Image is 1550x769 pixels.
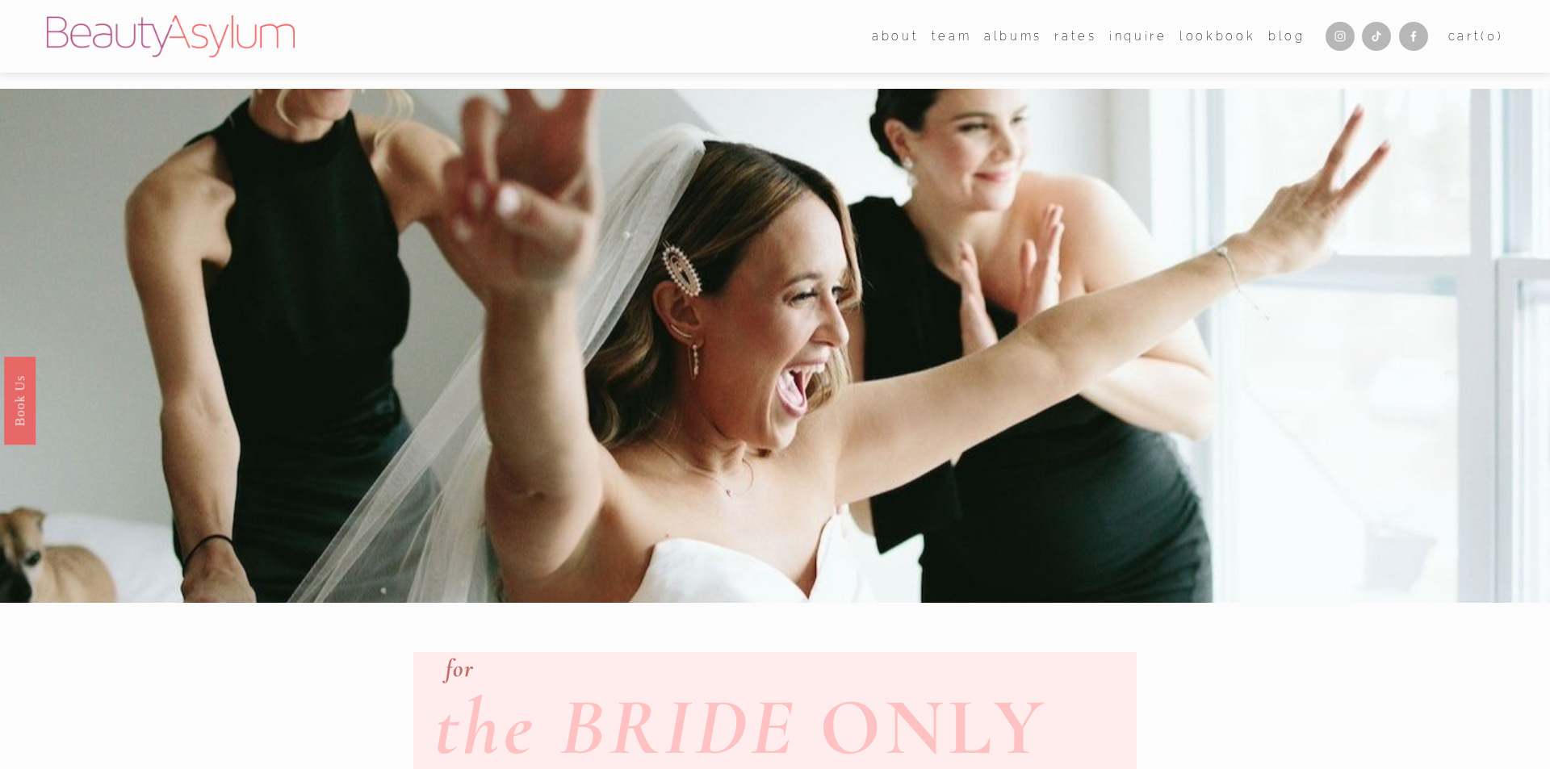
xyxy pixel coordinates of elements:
[446,654,475,683] em: for
[1481,29,1503,43] span: ( )
[1448,26,1504,47] a: 0 items in cart
[932,24,972,48] a: folder dropdown
[872,24,919,48] a: folder dropdown
[872,26,919,47] span: about
[932,26,972,47] span: team
[1326,22,1355,51] a: Instagram
[1054,24,1096,48] a: Rates
[1487,29,1498,43] span: 0
[984,24,1042,48] a: albums
[47,15,295,57] img: Beauty Asylum | Bridal Hair &amp; Makeup Charlotte &amp; Atlanta
[1362,22,1391,51] a: TikTok
[1109,24,1167,48] a: Inquire
[4,356,36,444] a: Book Us
[1399,22,1428,51] a: Facebook
[1268,24,1305,48] a: Blog
[1179,24,1255,48] a: Lookbook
